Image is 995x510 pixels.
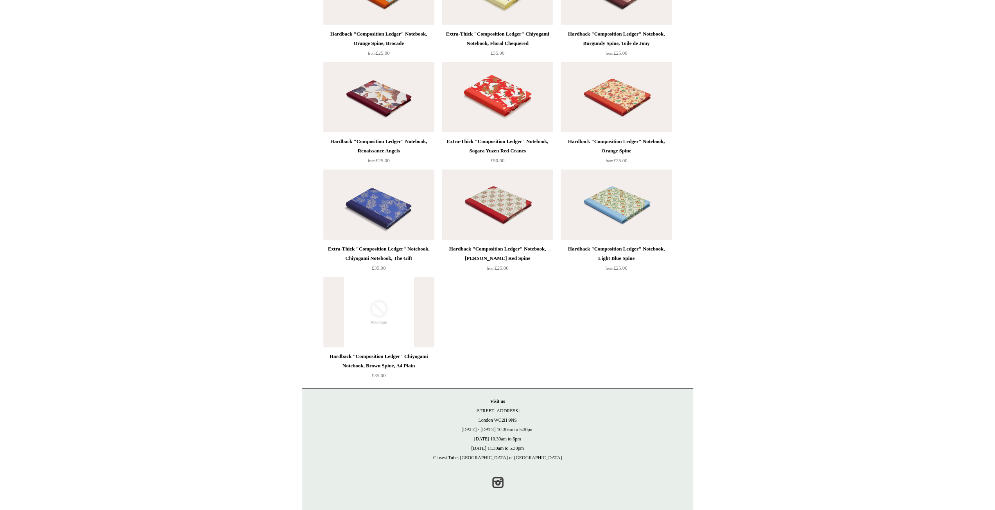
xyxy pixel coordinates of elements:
span: £25.00 [606,265,627,271]
span: from [368,51,376,55]
div: Extra-Thick "Composition Ledger" Notebook, Chiyogami Notebook, The Gift [325,244,432,263]
a: Hardback "Composition Ledger" Notebook, Renaissance Angels Hardback "Composition Ledger" Notebook... [323,62,434,132]
a: Hardback "Composition Ledger" Notebook, [PERSON_NAME] Red Spine from£25.00 [442,244,553,276]
a: Hardback "Composition Ledger" Chiyogami Notebook, Brown Spine, A4 Plain £35.00 [323,352,434,384]
img: Extra-Thick "Composition Ledger" Notebook, Chiyogami Notebook, The Gift [323,170,434,240]
a: Instagram [489,474,506,491]
a: Hardback "Composition Ledger" Notebook, Light Blue Spine from£25.00 [561,244,672,276]
div: Hardback "Composition Ledger" Chiyogami Notebook, Brown Spine, A4 Plain [325,352,432,370]
span: from [606,51,613,55]
a: Hardback "Composition Ledger" Notebook, Orange Spine, Brocade from£25.00 [323,29,434,61]
img: no-image-2048-a2addb12_grande.gif [323,277,434,347]
img: Hardback "Composition Ledger" Notebook, Light Blue Spine [561,170,672,240]
span: £25.00 [368,157,390,163]
span: £35.00 [491,50,505,56]
a: Hardback "Composition Ledger" Notebook, Light Blue Spine Hardback "Composition Ledger" Notebook, ... [561,170,672,240]
p: [STREET_ADDRESS] London WC2H 9NS [DATE] - [DATE] 10:30am to 5:30pm [DATE] 10.30am to 6pm [DATE] 1... [310,397,685,462]
a: Hardback "Composition Ledger" Notebook, Burgundy Spine, Toile de Jouy from£25.00 [561,29,672,61]
div: Hardback "Composition Ledger" Notebook, [PERSON_NAME] Red Spine [444,244,551,263]
div: Extra-Thick "Composition Ledger" Chiyogami Notebook, Floral Chequered [444,29,551,48]
a: Hardback "Composition Ledger" Notebook, Orange Spine from£25.00 [561,137,672,169]
img: Hardback "Composition Ledger" Notebook, Orange Spine [561,62,672,132]
span: £25.00 [487,265,509,271]
span: from [368,159,376,163]
div: Hardback "Composition Ledger" Notebook, Orange Spine [563,137,670,156]
div: Hardback "Composition Ledger" Notebook, Orange Spine, Brocade [325,29,432,48]
a: Hardback "Composition Ledger" Notebook, Berry Red Spine Hardback "Composition Ledger" Notebook, B... [442,170,553,240]
div: Hardback "Composition Ledger" Notebook, Renaissance Angels [325,137,432,156]
span: from [606,266,613,270]
span: £35.00 [372,265,386,271]
a: Hardback "Composition Ledger" Notebook, Orange Spine Hardback "Composition Ledger" Notebook, Oran... [561,62,672,132]
a: Hardback "Composition Ledger" Notebook, Renaissance Angels from£25.00 [323,137,434,169]
img: Extra-Thick "Composition Ledger" Notebook, Sogara Yuzen Red Cranes [442,62,553,132]
span: from [487,266,495,270]
a: Extra-Thick "Composition Ledger" Chiyogami Notebook, Floral Chequered £35.00 [442,29,553,61]
div: Hardback "Composition Ledger" Notebook, Burgundy Spine, Toile de Jouy [563,29,670,48]
span: £50.00 [491,157,505,163]
span: from [606,159,613,163]
strong: Visit us [490,399,505,404]
span: £35.00 [372,372,386,378]
img: Hardback "Composition Ledger" Notebook, Berry Red Spine [442,170,553,240]
div: Hardback "Composition Ledger" Notebook, Light Blue Spine [563,244,670,263]
span: £25.00 [606,157,627,163]
a: Extra-Thick "Composition Ledger" Notebook, Sogara Yuzen Red Cranes Extra-Thick "Composition Ledge... [442,62,553,132]
a: Extra-Thick "Composition Ledger" Notebook, Chiyogami Notebook, The Gift £35.00 [323,244,434,276]
a: Extra-Thick "Composition Ledger" Notebook, Sogara Yuzen Red Cranes £50.00 [442,137,553,169]
span: £25.00 [368,50,390,56]
span: £25.00 [606,50,627,56]
img: Hardback "Composition Ledger" Notebook, Renaissance Angels [323,62,434,132]
a: Extra-Thick "Composition Ledger" Notebook, Chiyogami Notebook, The Gift Extra-Thick "Composition ... [323,170,434,240]
div: Extra-Thick "Composition Ledger" Notebook, Sogara Yuzen Red Cranes [444,137,551,156]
